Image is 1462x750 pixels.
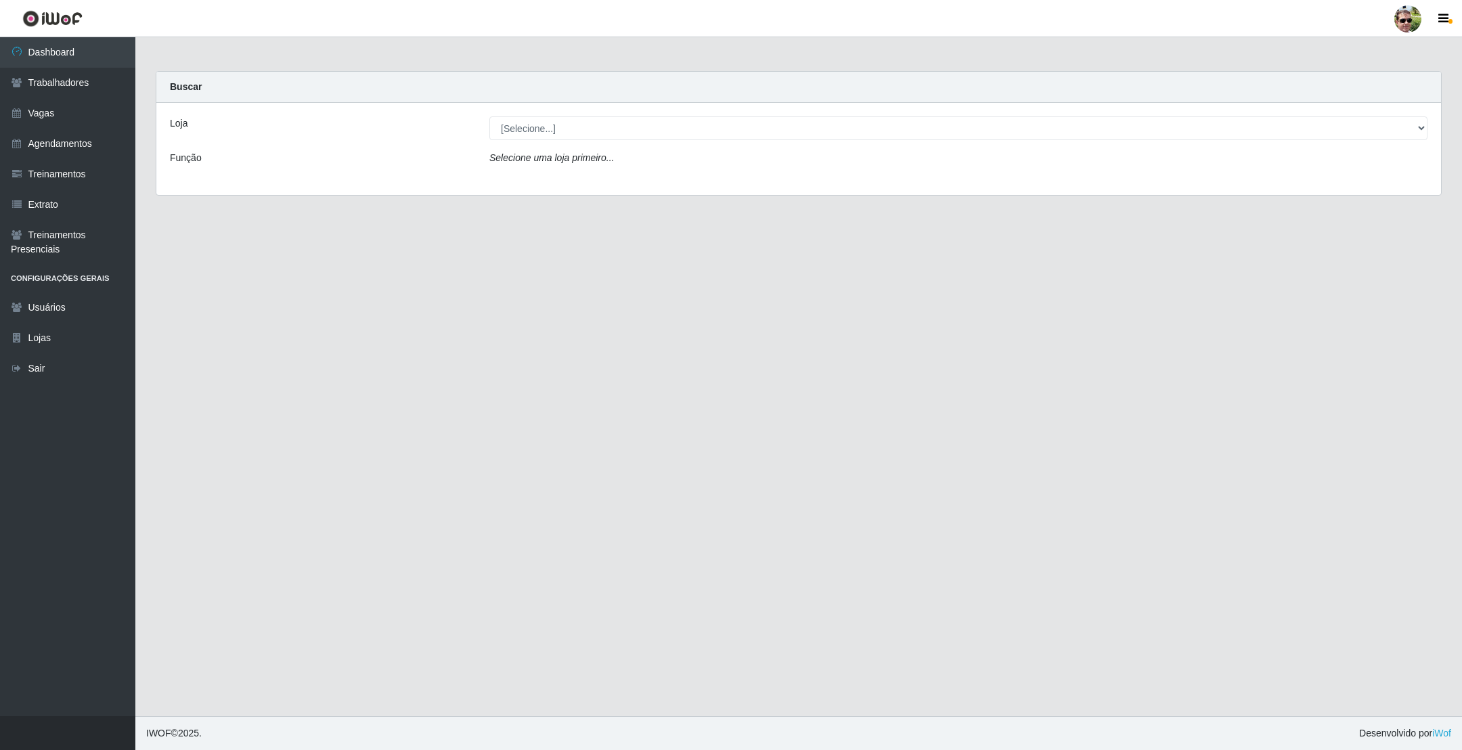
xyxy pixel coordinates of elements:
strong: Buscar [170,81,202,92]
i: Selecione uma loja primeiro... [489,152,614,163]
span: © 2025 . [146,726,202,741]
span: Desenvolvido por [1359,726,1451,741]
label: Função [170,151,202,165]
span: IWOF [146,728,171,738]
label: Loja [170,116,187,131]
img: CoreUI Logo [22,10,83,27]
a: iWof [1432,728,1451,738]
